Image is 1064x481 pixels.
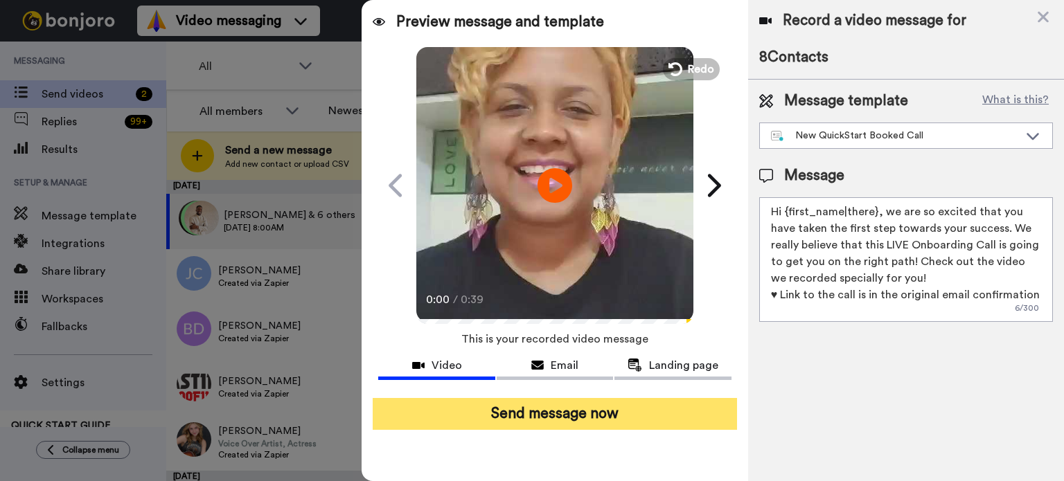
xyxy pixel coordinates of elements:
[771,129,1019,143] div: New QuickStart Booked Call
[461,324,648,354] span: This is your recorded video message
[784,165,844,186] span: Message
[771,131,784,142] img: nextgen-template.svg
[461,291,485,308] span: 0:39
[551,357,578,374] span: Email
[453,291,458,308] span: /
[373,398,737,430] button: Send message now
[426,291,450,308] span: 0:00
[784,91,908,111] span: Message template
[649,357,718,374] span: Landing page
[759,197,1053,322] textarea: Hi {first_name|there}, we are so excited that you have taken the first step towards your success....
[432,357,462,374] span: Video
[978,91,1053,111] button: What is this?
